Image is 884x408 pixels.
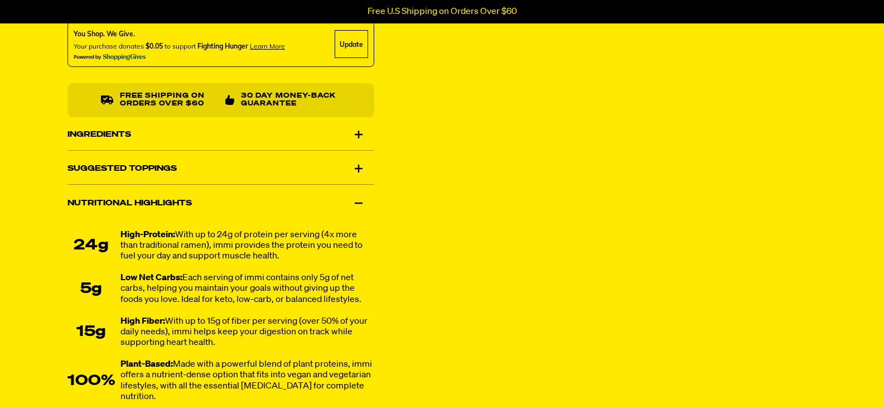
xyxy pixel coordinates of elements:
div: Update Cause Button [335,30,368,58]
div: With up to 24g of protein per serving (4x more than traditional ramen), immi provides the protein... [120,230,374,262]
div: Nutritional Highlights [67,188,374,219]
div: Ingredients [67,119,374,150]
iframe: Marketing Popup [6,358,105,402]
p: Free U.S Shipping on Orders Over $60 [368,7,517,17]
span: to support [165,42,196,50]
strong: Low Net Carbs: [120,274,182,283]
div: 15g [67,324,115,341]
div: Each serving of immi contains only 5g of net carbs, helping you maintain your goals without givin... [120,273,374,306]
div: You Shop. We Give. [74,29,285,39]
span: Learn more about donating [250,42,285,50]
img: Powered By ShoppingGives [74,54,146,61]
strong: High Fiber: [120,317,165,326]
div: 24g [67,238,115,255]
p: 30 Day Money-Back Guarantee [241,92,341,108]
span: Fighting Hunger [197,42,248,50]
div: 5g [67,281,115,297]
span: $0.05 [146,42,163,50]
div: 100% [67,373,115,390]
div: With up to 15g of fiber per serving (over 50% of your daily needs), immi helps keep your digestio... [120,316,374,349]
span: Your purchase donates [74,42,144,50]
p: Free shipping on orders over $60 [119,92,216,108]
strong: High-Protein: [120,231,175,239]
div: Suggested Toppings [67,153,374,184]
div: Made with a powerful blend of plant proteins, immi offers a nutrient-dense option that fits into ... [120,360,374,403]
strong: Plant-Based: [120,361,173,369]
